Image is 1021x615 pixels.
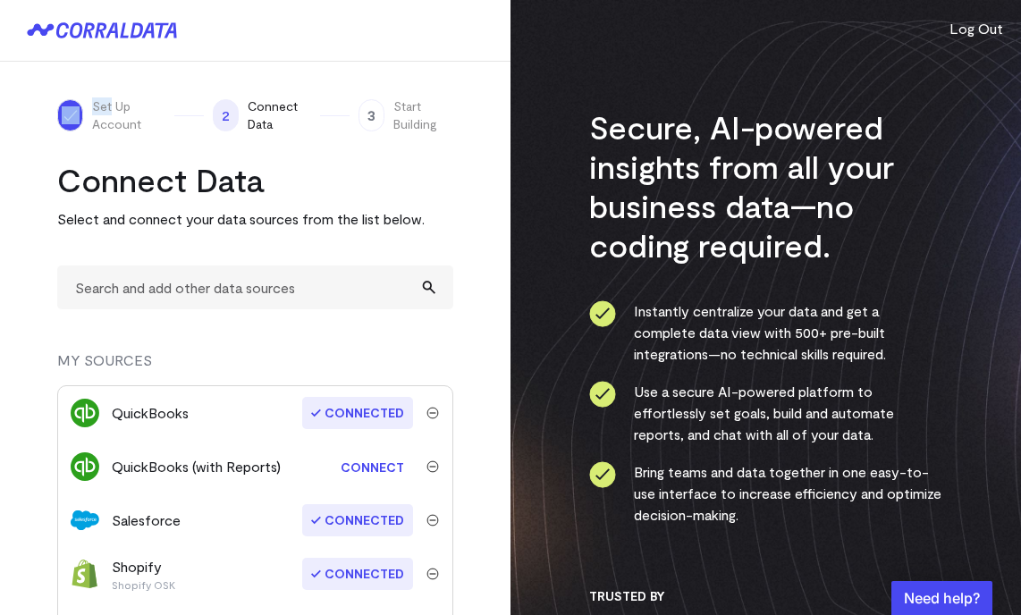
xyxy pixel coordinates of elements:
[112,402,189,424] div: QuickBooks
[589,300,942,365] li: Instantly centralize your data and get a complete data view with 500+ pre-built integrations—no t...
[426,407,439,419] img: trash-40e54a27.svg
[71,399,99,427] img: quickbooks-67797952.svg
[248,97,311,133] span: Connect Data
[393,97,453,133] span: Start Building
[57,350,453,385] div: MY SOURCES
[589,107,942,265] h3: Secure, AI-powered insights from all your business data—no coding required.
[589,461,942,526] li: Bring teams and data together in one easy-to-use interface to increase efficiency and optimize de...
[359,99,384,131] span: 3
[589,588,942,604] h3: Trusted By
[112,556,175,592] div: Shopify
[302,558,413,590] span: Connected
[92,97,165,133] span: Set Up Account
[57,160,453,199] h2: Connect Data
[426,514,439,527] img: trash-40e54a27.svg
[302,504,413,536] span: Connected
[589,300,616,327] img: ico-check-circle-4b19435c.svg
[949,18,1003,39] button: Log Out
[71,560,99,588] img: shopify-673fa4e3.svg
[589,381,942,445] li: Use a secure AI-powered platform to effortlessly set goals, build and automate reports, and chat ...
[62,106,80,124] img: ico-check-white-5ff98cb1.svg
[112,510,181,531] div: Salesforce
[589,381,616,408] img: ico-check-circle-4b19435c.svg
[332,451,413,484] a: Connect
[213,99,239,131] span: 2
[112,577,175,592] p: Shopify OSK
[57,265,453,309] input: Search and add other data sources
[71,452,99,481] img: quickbooks-67797952.svg
[57,208,453,230] p: Select and connect your data sources from the list below.
[112,456,281,477] div: QuickBooks (with Reports)
[302,397,413,429] span: Connected
[71,506,99,535] img: salesforce-aa4b4df5.svg
[426,460,439,473] img: trash-40e54a27.svg
[589,461,616,488] img: ico-check-circle-4b19435c.svg
[426,568,439,580] img: trash-40e54a27.svg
